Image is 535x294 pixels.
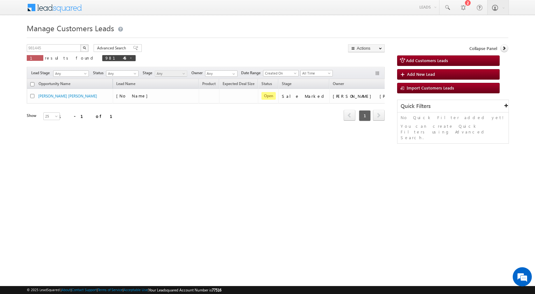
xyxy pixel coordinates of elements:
[261,92,276,100] span: Open
[143,70,155,76] span: Stage
[106,70,139,77] a: Any
[229,71,237,77] a: Show All Items
[155,70,187,77] a: Any
[407,71,435,77] span: Add New Lead
[35,80,74,89] a: Opportunity Name
[373,110,385,121] span: next
[263,70,299,76] a: Created On
[333,81,344,86] span: Owner
[469,46,497,51] span: Collapse Panel
[279,80,295,89] a: Stage
[31,70,52,76] span: Lead Stage
[38,94,97,98] a: [PERSON_NAME] [PERSON_NAME]
[59,112,120,120] div: 1 - 1 of 1
[407,85,454,90] span: Import Customers Leads
[191,70,205,76] span: Owner
[72,288,97,292] a: Contact Support
[263,70,296,76] span: Created On
[241,70,263,76] span: Date Range
[155,71,185,76] span: Any
[359,110,371,121] span: 1
[61,288,71,292] a: About
[282,81,291,86] span: Stage
[43,112,60,120] a: 25
[401,115,505,120] p: No Quick Filter added yet!
[98,288,123,292] a: Terms of Service
[401,123,505,140] p: You can create Quick Filters using Advanced Search.
[344,111,355,121] a: prev
[258,80,275,89] a: Status
[53,71,87,76] span: Any
[27,23,114,33] span: Manage Customers Leads
[124,288,148,292] a: Acceptable Use
[30,82,34,86] input: Check all records
[83,46,86,49] img: Search
[397,100,509,112] div: Quick Filters
[300,70,333,76] a: All Time
[223,81,254,86] span: Expected Deal Size
[113,80,139,89] span: Lead Name
[373,111,385,121] a: next
[205,70,238,77] input: Type to Search
[301,70,331,76] span: All Time
[219,80,258,89] a: Expected Deal Size
[45,55,96,61] span: results found
[93,70,106,76] span: Status
[149,288,221,292] span: Your Leadsquared Account Number is
[53,70,89,77] a: Any
[348,44,385,52] button: Actions
[30,55,40,61] span: 1
[202,81,216,86] span: Product
[282,93,326,99] div: Sale Marked
[106,71,137,76] span: Any
[333,93,396,99] div: [PERSON_NAME] [PERSON_NAME]
[212,288,221,292] span: 77516
[44,113,61,119] span: 25
[406,58,448,63] span: Add Customers Leads
[105,55,126,61] span: 981445
[344,110,355,121] span: prev
[27,287,221,293] span: © 2025 LeadSquared | | | | |
[97,45,128,51] span: Advanced Search
[27,113,38,118] div: Show
[39,81,70,86] span: Opportunity Name
[116,93,151,98] span: [No Name]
